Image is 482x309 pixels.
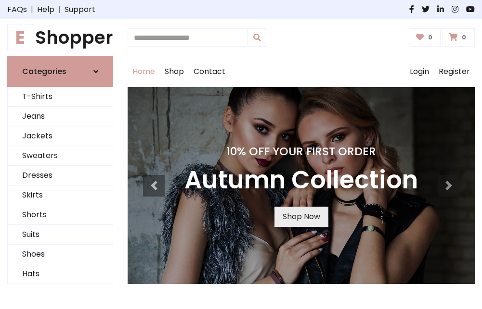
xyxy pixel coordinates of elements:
a: 0 [410,28,441,47]
a: Shorts [8,205,113,225]
a: FAQs [7,4,27,15]
a: Home [128,56,160,87]
a: Hats [8,264,113,284]
h4: 10% Off Your First Order [184,145,418,158]
span: | [54,4,65,15]
a: 0 [443,28,475,47]
a: Dresses [8,166,113,185]
a: Jackets [8,126,113,146]
h6: Categories [22,67,66,76]
a: Sweaters [8,146,113,166]
span: E [7,25,33,50]
span: 0 [459,33,469,42]
a: Categories [7,56,113,87]
h3: Autumn Collection [184,166,418,195]
span: | [27,4,37,15]
span: 0 [426,33,435,42]
a: EShopper [7,27,113,48]
a: Suits [8,225,113,245]
a: Contact [189,56,230,87]
a: Login [405,56,434,87]
a: Shoes [8,245,113,264]
a: T-Shirts [8,87,113,107]
a: Register [434,56,475,87]
a: Help [37,4,54,15]
a: Support [65,4,95,15]
a: Shop [160,56,189,87]
a: Jeans [8,107,113,126]
a: Skirts [8,185,113,205]
h1: Shopper [7,27,113,48]
a: Shop Now [274,207,328,227]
